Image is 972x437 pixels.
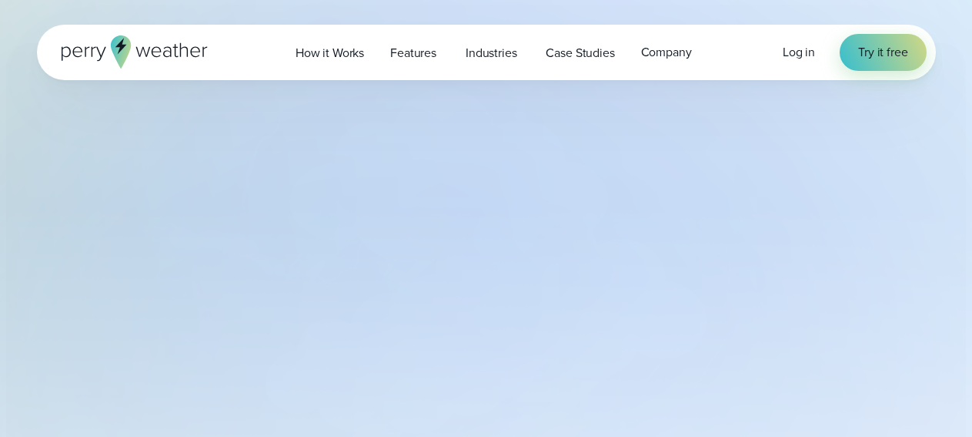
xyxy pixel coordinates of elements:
span: Company [641,43,692,62]
span: Try it free [858,43,907,62]
a: Log in [783,43,815,62]
span: How it Works [296,44,364,62]
a: Case Studies [533,37,627,69]
a: Try it free [840,34,926,71]
a: How it Works [282,37,377,69]
span: Industries [466,44,516,62]
span: Log in [783,43,815,61]
span: Features [390,44,436,62]
span: Case Studies [546,44,614,62]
